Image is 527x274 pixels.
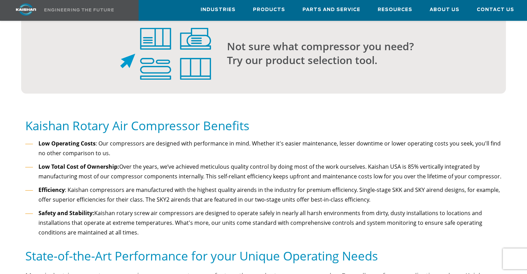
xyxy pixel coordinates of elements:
[201,6,236,14] span: Industries
[25,118,502,133] h5: Kaishan Rotary Air Compressor Benefits
[253,6,285,14] span: Products
[227,39,478,67] p: Not sure what compressor you need? Try our product selection tool.
[38,209,94,217] strong: Safety and Stability:
[25,248,502,264] h5: State-of-the-Art Performance for your Unique Operating Needs
[38,163,119,170] strong: Low Total Cost of Ownership:
[477,0,514,19] a: Contact Us
[38,140,96,147] strong: Low Operating Costs
[302,0,360,19] a: Parts and Service
[477,6,514,14] span: Contact Us
[430,0,459,19] a: About Us
[38,186,65,194] strong: Efficiency
[25,208,502,238] li: Kaishan rotary screw air compressors are designed to operate safely in nearly all harsh environme...
[302,6,360,14] span: Parts and Service
[25,139,502,158] li: : Our compressors are designed with performance in mind. Whether it's easier maintenance, lesser ...
[120,28,211,80] img: product select tool icon
[44,8,114,11] img: Engineering the future
[201,0,236,19] a: Industries
[378,0,412,19] a: Resources
[378,6,412,14] span: Resources
[25,185,502,205] li: : Kaishan compressors are manufactured with the highest quality airends in the industry for premi...
[25,28,211,80] div: product select tool icon
[430,6,459,14] span: About Us
[253,0,285,19] a: Products
[25,162,502,182] li: Over the years, we’ve achieved meticulous quality control by doing most of the work ourselves. Ka...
